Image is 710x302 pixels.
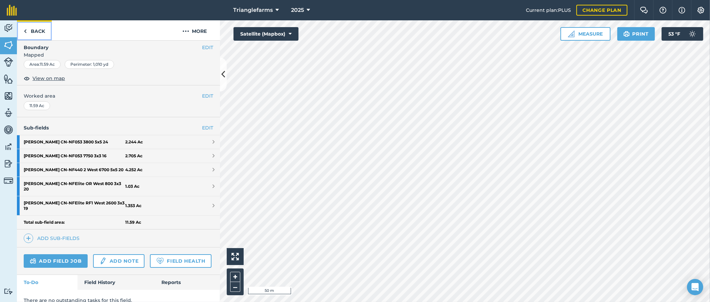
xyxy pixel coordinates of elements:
button: Measure [560,27,611,41]
img: svg+xml;base64,PD94bWwgdmVyc2lvbj0iMS4wIiBlbmNvZGluZz0idXRmLTgiPz4KPCEtLSBHZW5lcmF0b3I6IEFkb2JlIE... [4,159,13,169]
img: A question mark icon [659,7,667,14]
strong: 4.252 Ac [125,167,142,173]
img: svg+xml;base64,PD94bWwgdmVyc2lvbj0iMS4wIiBlbmNvZGluZz0idXRmLTgiPz4KPCEtLSBHZW5lcmF0b3I6IEFkb2JlIE... [4,23,13,33]
span: View on map [32,75,65,82]
img: svg+xml;base64,PD94bWwgdmVyc2lvbj0iMS4wIiBlbmNvZGluZz0idXRmLTgiPz4KPCEtLSBHZW5lcmF0b3I6IEFkb2JlIE... [4,142,13,152]
img: svg+xml;base64,PHN2ZyB4bWxucz0iaHR0cDovL3d3dy53My5vcmcvMjAwMC9zdmciIHdpZHRoPSIyMCIgaGVpZ2h0PSIyNC... [182,27,189,35]
div: Open Intercom Messenger [687,279,703,295]
img: svg+xml;base64,PHN2ZyB4bWxucz0iaHR0cDovL3d3dy53My5vcmcvMjAwMC9zdmciIHdpZHRoPSIxNCIgaGVpZ2h0PSIyNC... [26,234,31,242]
strong: [PERSON_NAME] CN - NFElite RF1 West 2600 3x3 19 [24,196,125,215]
a: [PERSON_NAME] CN-NF053 7750 3x3 162.705 Ac [17,149,220,163]
button: View on map [24,74,65,82]
img: Two speech bubbles overlapping with the left bubble in the forefront [640,7,648,14]
button: + [230,272,240,282]
img: Ruler icon [568,31,575,37]
button: 53 °F [662,27,703,41]
img: Four arrows, one pointing top left, one top right, one bottom right and the last bottom left [231,253,239,260]
strong: 2.244 Ac [125,139,143,145]
img: svg+xml;base64,PD94bWwgdmVyc2lvbj0iMS4wIiBlbmNvZGluZz0idXRmLTgiPz4KPCEtLSBHZW5lcmF0b3I6IEFkb2JlIE... [99,257,107,265]
button: – [230,282,240,292]
span: 2025 [291,6,304,14]
a: Change plan [576,5,627,16]
strong: [PERSON_NAME] CN - NF053 3800 5x5 24 [24,135,125,149]
img: svg+xml;base64,PD94bWwgdmVyc2lvbj0iMS4wIiBlbmNvZGluZz0idXRmLTgiPz4KPCEtLSBHZW5lcmF0b3I6IEFkb2JlIE... [686,27,699,41]
img: svg+xml;base64,PHN2ZyB4bWxucz0iaHR0cDovL3d3dy53My5vcmcvMjAwMC9zdmciIHdpZHRoPSI1NiIgaGVpZ2h0PSI2MC... [4,40,13,50]
div: 11.59 Ac [24,101,50,110]
button: Print [617,27,655,41]
a: [PERSON_NAME] CN-NF053 3800 5x5 242.244 Ac [17,135,220,149]
img: svg+xml;base64,PD94bWwgdmVyc2lvbj0iMS4wIiBlbmNvZGluZz0idXRmLTgiPz4KPCEtLSBHZW5lcmF0b3I6IEFkb2JlIE... [4,108,13,118]
strong: 2.705 Ac [125,153,142,159]
a: Reports [155,275,220,290]
a: [PERSON_NAME] CN-NFElite RF1 West 2600 3x3 191.353 Ac [17,196,220,215]
img: fieldmargin Logo [7,5,17,16]
strong: 11.59 Ac [125,220,141,225]
a: Back [17,20,52,40]
a: [PERSON_NAME] CN-NF440 2 West 6700 5x5 204.252 Ac [17,163,220,177]
strong: [PERSON_NAME] CN - NF053 7750 3x3 16 [24,149,125,163]
a: [PERSON_NAME] CN-NFElite OR West 800 3x3 201.03 Ac [17,177,220,196]
button: EDIT [202,44,213,51]
a: Field Health [150,254,211,268]
div: Area : 11.59 Ac [24,60,61,69]
button: Satellite (Mapbox) [234,27,298,41]
strong: [PERSON_NAME] CN - NF440 2 West 6700 5x5 20 [24,163,125,177]
button: More [169,20,220,40]
strong: 1.353 Ac [125,203,141,208]
span: Mapped [17,51,220,59]
img: svg+xml;base64,PHN2ZyB4bWxucz0iaHR0cDovL3d3dy53My5vcmcvMjAwMC9zdmciIHdpZHRoPSI1NiIgaGVpZ2h0PSI2MC... [4,91,13,101]
img: svg+xml;base64,PD94bWwgdmVyc2lvbj0iMS4wIiBlbmNvZGluZz0idXRmLTgiPz4KPCEtLSBHZW5lcmF0b3I6IEFkb2JlIE... [4,57,13,67]
img: svg+xml;base64,PD94bWwgdmVyc2lvbj0iMS4wIiBlbmNvZGluZz0idXRmLTgiPz4KPCEtLSBHZW5lcmF0b3I6IEFkb2JlIE... [4,176,13,185]
a: Add note [93,254,145,268]
a: Add field job [24,254,88,268]
a: Field History [77,275,154,290]
a: To-Do [17,275,77,290]
img: svg+xml;base64,PD94bWwgdmVyc2lvbj0iMS4wIiBlbmNvZGluZz0idXRmLTgiPz4KPCEtLSBHZW5lcmF0b3I6IEFkb2JlIE... [4,288,13,295]
div: Perimeter : 1,010 yd [65,60,114,69]
img: svg+xml;base64,PD94bWwgdmVyc2lvbj0iMS4wIiBlbmNvZGluZz0idXRmLTgiPz4KPCEtLSBHZW5lcmF0b3I6IEFkb2JlIE... [4,125,13,135]
img: svg+xml;base64,PHN2ZyB4bWxucz0iaHR0cDovL3d3dy53My5vcmcvMjAwMC9zdmciIHdpZHRoPSI5IiBoZWlnaHQ9IjI0Ii... [24,27,27,35]
button: EDIT [202,92,213,100]
img: A cog icon [697,7,705,14]
img: svg+xml;base64,PD94bWwgdmVyc2lvbj0iMS4wIiBlbmNvZGluZz0idXRmLTgiPz4KPCEtLSBHZW5lcmF0b3I6IEFkb2JlIE... [30,257,36,265]
img: svg+xml;base64,PHN2ZyB4bWxucz0iaHR0cDovL3d3dy53My5vcmcvMjAwMC9zdmciIHdpZHRoPSIxOSIgaGVpZ2h0PSIyNC... [623,30,630,38]
strong: 1.03 Ac [125,184,139,189]
strong: [PERSON_NAME] CN - NFElite OR West 800 3x3 20 [24,177,125,196]
span: Trianglefarms [233,6,273,14]
a: Add sub-fields [24,234,82,243]
span: Current plan : PLUS [526,6,571,14]
strong: Total sub-field area: [24,220,125,225]
span: Worked area [24,92,213,100]
h4: Sub-fields [17,124,220,132]
img: svg+xml;base64,PHN2ZyB4bWxucz0iaHR0cDovL3d3dy53My5vcmcvMjAwMC9zdmciIHdpZHRoPSIxOCIgaGVpZ2h0PSIyNC... [24,74,30,82]
span: 53 ° F [668,27,680,41]
img: svg+xml;base64,PHN2ZyB4bWxucz0iaHR0cDovL3d3dy53My5vcmcvMjAwMC9zdmciIHdpZHRoPSIxNyIgaGVpZ2h0PSIxNy... [679,6,685,14]
a: EDIT [202,124,213,132]
h4: Boundary [17,37,202,51]
img: svg+xml;base64,PHN2ZyB4bWxucz0iaHR0cDovL3d3dy53My5vcmcvMjAwMC9zdmciIHdpZHRoPSI1NiIgaGVpZ2h0PSI2MC... [4,74,13,84]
